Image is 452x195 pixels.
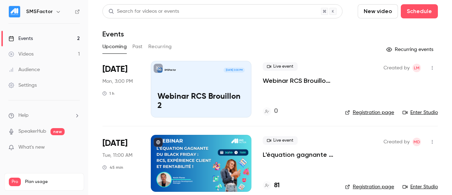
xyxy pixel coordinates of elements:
[157,92,245,111] p: Webinar RCS Brouillon 2
[383,44,438,55] button: Recurring events
[8,66,40,73] div: Audience
[25,179,79,185] span: Plan usage
[148,41,172,52] button: Recurring
[102,61,139,117] div: Sep 29 Mon, 3:00 PM (Europe/Paris)
[224,68,244,73] span: [DATE] 3:00 PM
[412,138,421,146] span: Marie Delamarre
[383,138,410,146] span: Created by
[263,150,334,159] a: L'équation gagnante du [DATE][DATE] : RCS, expérience client et rentabilité !
[102,152,132,159] span: Tue, 11:00 AM
[102,78,133,85] span: Mon, 3:00 PM
[401,4,438,18] button: Schedule
[102,165,123,170] div: 45 min
[414,64,420,72] span: LM
[345,183,394,190] a: Registration page
[102,41,127,52] button: Upcoming
[263,181,280,190] a: 81
[274,181,280,190] h4: 81
[102,91,114,96] div: 1 h
[263,107,278,116] a: 0
[132,41,143,52] button: Past
[102,135,139,191] div: Sep 30 Tue, 11:00 AM (Europe/Paris)
[403,183,438,190] a: Enter Studio
[8,82,37,89] div: Settings
[8,51,34,58] div: Videos
[358,4,398,18] button: New video
[18,112,29,119] span: Help
[9,6,20,17] img: SMSFactor
[18,128,46,135] a: SpeakerHub
[164,68,176,72] p: SMSFactor
[26,8,53,15] h6: SMSFactor
[8,35,33,42] div: Events
[108,8,179,15] div: Search for videos or events
[263,62,298,71] span: Live event
[8,112,80,119] li: help-dropdown-opener
[102,64,127,75] span: [DATE]
[18,144,45,151] span: What's new
[50,128,65,135] span: new
[102,30,124,38] h1: Events
[274,107,278,116] h4: 0
[412,64,421,72] span: Léo Moal
[151,61,251,117] a: Webinar RCS Brouillon 2SMSFactor[DATE] 3:00 PMWebinar RCS Brouillon 2
[263,76,334,85] a: Webinar RCS Brouillon 2
[263,136,298,145] span: Live event
[345,109,394,116] a: Registration page
[102,138,127,149] span: [DATE]
[414,138,420,146] span: MD
[9,178,21,186] span: Pro
[71,144,80,151] iframe: Noticeable Trigger
[403,109,438,116] a: Enter Studio
[383,64,410,72] span: Created by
